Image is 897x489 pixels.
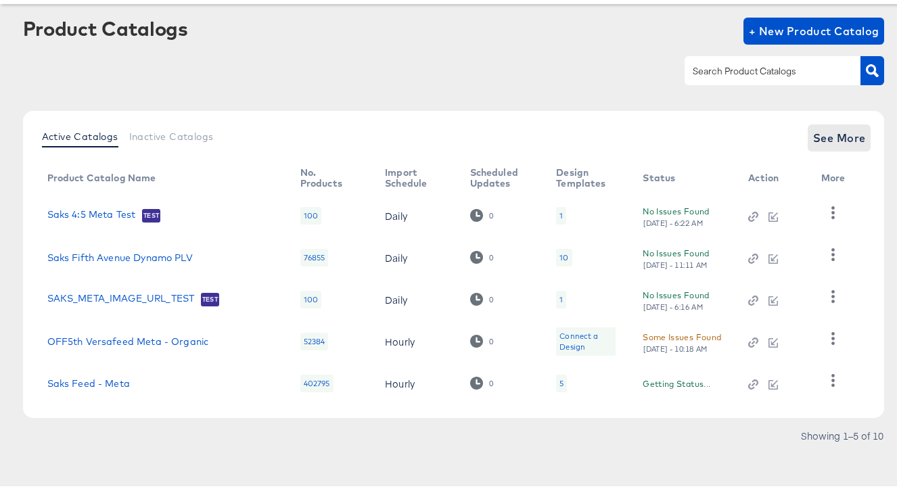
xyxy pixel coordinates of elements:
[470,206,494,219] div: 0
[23,15,188,37] div: Product Catalogs
[556,372,567,390] div: 5
[559,208,563,218] div: 1
[374,276,459,318] td: Daily
[556,325,616,353] div: Connect a Design
[488,250,494,260] div: 0
[300,204,321,222] div: 100
[129,129,214,139] span: Inactive Catalogs
[488,292,494,302] div: 0
[374,234,459,276] td: Daily
[300,330,329,348] div: 52384
[201,292,219,302] span: Test
[559,250,568,260] div: 10
[300,246,329,264] div: 76855
[556,246,572,264] div: 10
[300,372,333,390] div: 402795
[632,160,737,192] th: Status
[743,15,885,42] button: + New Product Catalog
[470,290,494,303] div: 0
[643,327,721,351] button: Some Issues Found[DATE] - 10:18 AM
[385,164,442,186] div: Import Schedule
[749,19,879,38] span: + New Product Catalog
[808,122,871,149] button: See More
[374,192,459,234] td: Daily
[470,332,494,345] div: 0
[47,333,209,344] a: OFF5th Versafeed Meta - Organic
[559,328,612,350] div: Connect a Design
[47,206,136,220] a: Saks 4:5 Meta Test
[813,126,866,145] span: See More
[690,61,834,76] input: Search Product Catalogs
[47,250,193,260] a: Saks Fifth Avenue Dynamo PLV
[488,208,494,218] div: 0
[800,428,884,438] div: Showing 1–5 of 10
[643,327,721,342] div: Some Issues Found
[488,376,494,386] div: 0
[559,375,563,386] div: 5
[556,164,616,186] div: Design Templates
[559,292,563,302] div: 1
[300,288,321,306] div: 100
[643,342,708,351] div: [DATE] - 10:18 AM
[470,248,494,261] div: 0
[47,170,156,181] div: Product Catalog Name
[374,360,459,402] td: Hourly
[374,318,459,360] td: Hourly
[810,160,862,192] th: More
[47,290,195,304] a: SAKS_META_IMAGE_URL_TEST
[300,164,358,186] div: No. Products
[470,374,494,387] div: 0
[737,160,810,192] th: Action
[42,129,118,139] span: Active Catalogs
[488,334,494,344] div: 0
[142,208,160,218] span: Test
[47,375,130,386] a: Saks Feed - Meta
[556,288,566,306] div: 1
[556,204,566,222] div: 1
[470,164,530,186] div: Scheduled Updates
